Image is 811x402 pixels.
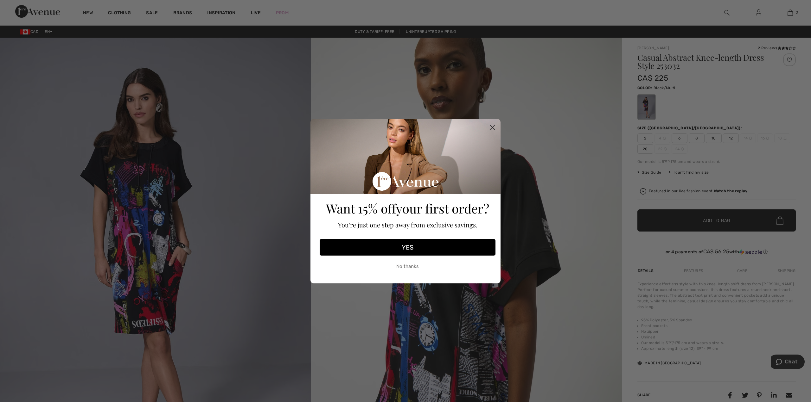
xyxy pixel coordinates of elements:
[487,122,498,133] button: Close dialog
[326,200,396,217] span: Want 15% off
[396,200,489,217] span: your first order?
[338,220,477,229] span: You're just one step away from exclusive savings.
[320,239,495,256] button: YES
[14,4,27,10] span: Chat
[320,259,495,275] button: No thanks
